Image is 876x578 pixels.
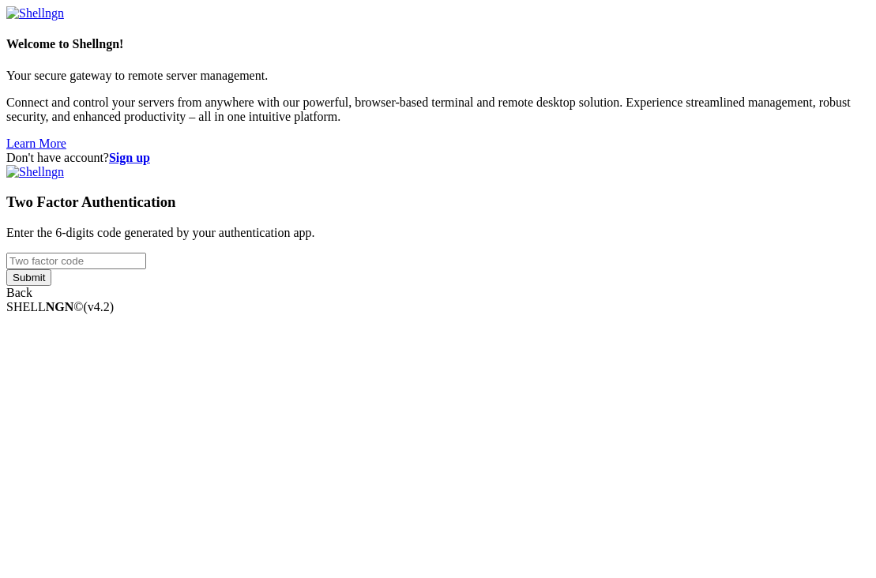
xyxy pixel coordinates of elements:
input: Submit [6,269,51,286]
p: Enter the 6-digits code generated by your authentication app. [6,226,870,240]
img: Shellngn [6,165,64,179]
h3: Two Factor Authentication [6,193,870,211]
a: Learn More [6,137,66,150]
span: SHELL © [6,300,114,313]
p: Connect and control your servers from anywhere with our powerful, browser-based terminal and remo... [6,96,870,124]
b: NGN [46,300,74,313]
div: Don't have account? [6,151,870,165]
input: Two factor code [6,253,146,269]
span: 4.2.0 [84,300,115,313]
a: Sign up [109,151,150,164]
img: Shellngn [6,6,64,21]
a: Back [6,286,32,299]
p: Your secure gateway to remote server management. [6,69,870,83]
h4: Welcome to Shellngn! [6,37,870,51]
